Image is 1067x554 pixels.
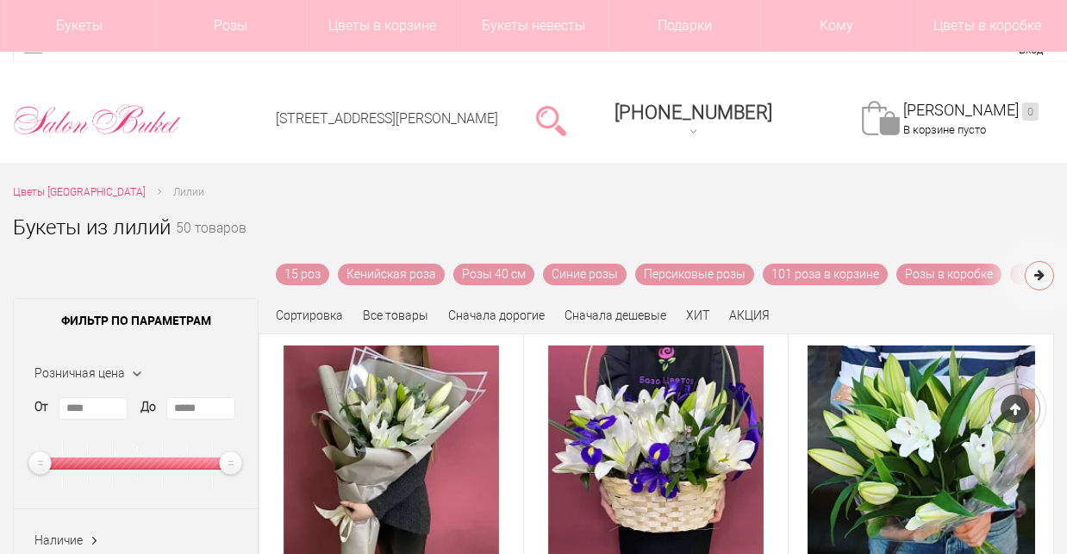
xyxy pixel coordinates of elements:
span: В корзине пусто [903,123,986,136]
a: 101 роза в корзине [763,264,888,285]
a: 9 роз [1010,264,1057,285]
small: 50 товаров [176,222,246,264]
span: Цветы [GEOGRAPHIC_DATA] [13,186,146,198]
a: Сначала дорогие [448,308,545,322]
a: [STREET_ADDRESS][PERSON_NAME] [276,110,498,127]
a: Цветы [GEOGRAPHIC_DATA] [13,184,146,202]
span: Розничная цена [34,366,125,380]
a: Все товары [363,308,428,322]
a: Розы 40 см [453,264,534,285]
span: Наличие [34,533,83,547]
a: Розы в коробке [896,264,1001,285]
a: Синие розы [543,264,627,285]
a: Кенийская роза [338,264,445,285]
a: [PERSON_NAME] [903,101,1039,121]
a: Сначала дешевые [565,308,666,322]
label: До [140,398,156,416]
span: Фильтр по параметрам [14,299,258,342]
ins: 0 [1022,103,1039,121]
a: Персиковые розы [635,264,754,285]
label: От [34,398,48,416]
span: Сортировка [276,308,343,322]
h1: Букеты из лилий [13,212,171,243]
a: [PHONE_NUMBER] [604,96,783,145]
div: [PHONE_NUMBER] [615,102,772,123]
a: АКЦИЯ [729,308,770,322]
img: Цветы Нижний Новгород [13,101,182,139]
span: Лилии [173,186,204,198]
a: ХИТ [686,308,709,322]
a: 15 роз [276,264,329,285]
